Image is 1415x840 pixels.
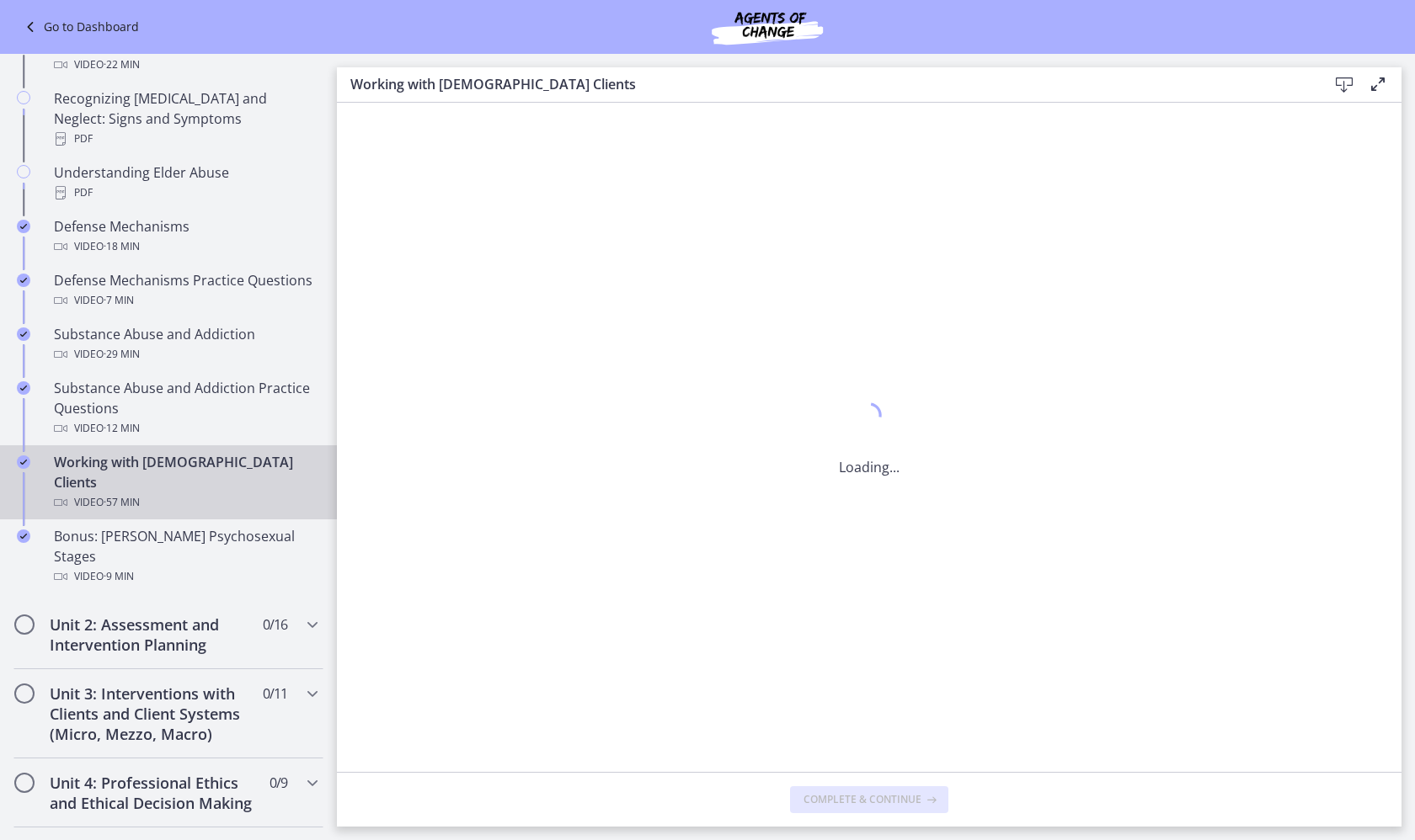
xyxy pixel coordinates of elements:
[50,773,255,813] h2: Unit 4: Professional Ethics and Ethical Decision Making
[104,418,140,439] span: · 12 min
[263,683,287,704] span: 0 / 11
[54,162,317,203] div: Understanding Elder Abuse
[54,237,317,257] div: Video
[17,274,30,287] i: Completed
[50,683,255,744] h2: Unit 3: Interventions with Clients and Client Systems (Micro, Mezzo, Macro)
[54,290,317,311] div: Video
[54,566,317,587] div: Video
[104,566,134,587] span: · 9 min
[54,55,317,75] div: Video
[50,614,255,655] h2: Unit 2: Assessment and Intervention Planning
[263,614,287,635] span: 0 / 16
[17,327,30,341] i: Completed
[54,129,317,149] div: PDF
[104,344,140,364] span: · 29 min
[17,381,30,395] i: Completed
[104,492,140,513] span: · 57 min
[54,378,317,439] div: Substance Abuse and Addiction Practice Questions
[54,492,317,513] div: Video
[20,17,139,37] a: Go to Dashboard
[54,452,317,513] div: Working with [DEMOGRAPHIC_DATA] Clients
[54,35,317,75] div: Safety and Abuse Practice Questions
[350,74,1300,94] h3: Working with [DEMOGRAPHIC_DATA] Clients
[104,55,140,75] span: · 22 min
[54,526,317,587] div: Bonus: [PERSON_NAME] Psychosexual Stages
[17,529,30,543] i: Completed
[17,455,30,469] i: Completed
[54,324,317,364] div: Substance Abuse and Addiction
[666,7,868,47] img: Agents of Change
[270,773,287,793] span: 0 / 9
[804,793,921,806] span: Complete & continue
[104,237,140,257] span: · 18 min
[17,220,30,233] i: Completed
[839,457,900,477] p: Loading...
[54,183,317,203] div: PDF
[54,216,317,257] div: Defense Mechanisms
[54,418,317,439] div: Video
[839,398,900,437] div: 1
[54,88,317,149] div: Recognizing [MEDICAL_DATA] and Neglect: Signs and Symptoms
[790,786,948,813] button: Complete & continue
[54,270,317,311] div: Defense Mechanisms Practice Questions
[104,290,134,311] span: · 7 min
[54,344,317,364] div: Video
